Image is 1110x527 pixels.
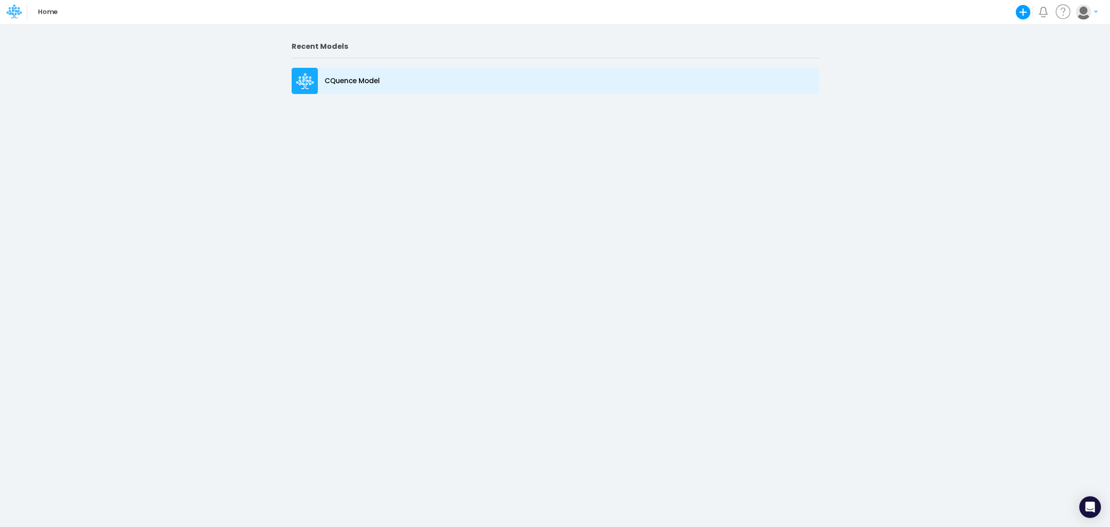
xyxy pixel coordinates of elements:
h2: Recent Models [292,42,819,51]
a: Notifications [1038,7,1049,17]
a: CQuence Model [292,66,819,96]
div: Open Intercom Messenger [1079,496,1101,518]
p: Home [38,7,57,17]
p: CQuence Model [325,76,380,86]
